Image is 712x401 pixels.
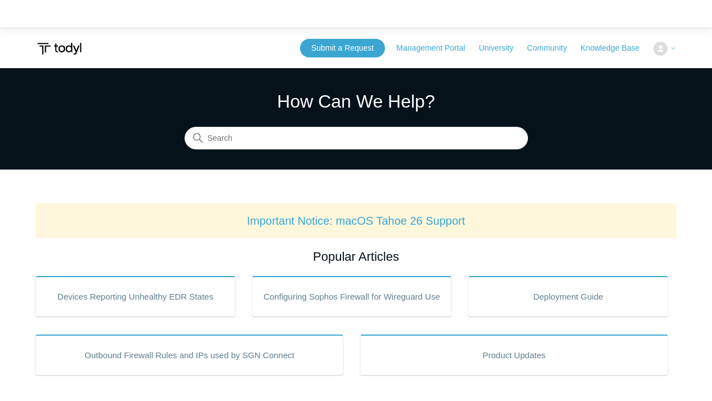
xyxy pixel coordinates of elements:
input: Search [185,127,528,150]
a: Management Portal [396,42,476,54]
h2: Popular Articles [35,247,677,266]
a: Product Updates [360,335,668,375]
a: Community [527,42,578,54]
h1: How Can We Help? [185,88,528,115]
img: Todyl Support Center Help Center home page [35,38,83,59]
a: Knowledge Base [580,42,651,54]
a: Submit a Request [300,39,385,57]
a: Outbound Firewall Rules and IPs used by SGN Connect [35,335,343,375]
a: Deployment Guide [468,276,668,317]
a: Configuring Sophos Firewall for Wireguard Use [252,276,452,317]
a: Important Notice: macOS Tahoe 26 Support [247,215,465,227]
a: Devices Reporting Unhealthy EDR States [35,276,235,317]
a: University [479,42,525,54]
